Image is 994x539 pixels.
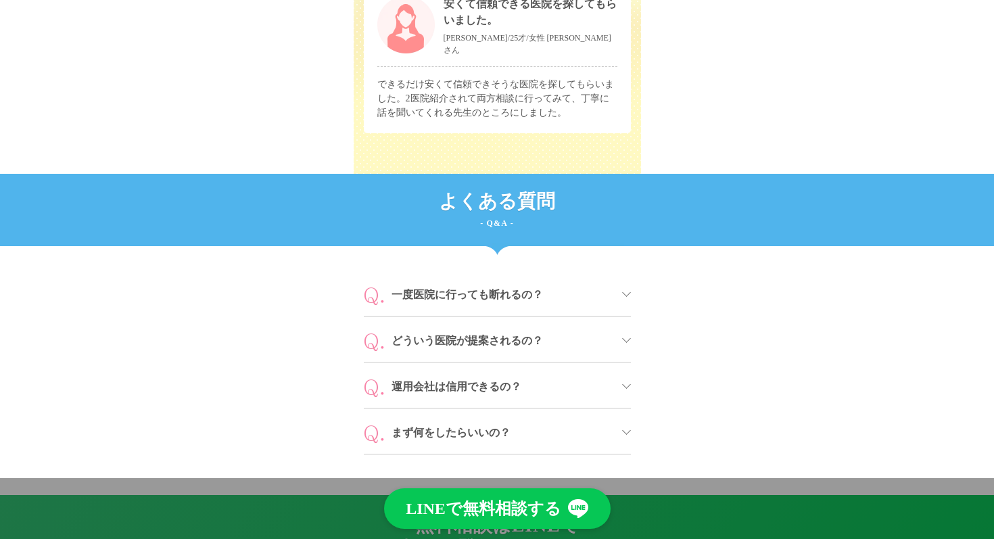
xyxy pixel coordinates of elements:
p: できるだけ安くて信頼できそうな医院を探してもらいました。2医院紹介されて両方相談に行ってみて、丁寧に話を聞いてくれる先生のところにしました。 [377,66,617,120]
a: LINEで無料相談する [384,488,611,529]
span: 運用会社は信用できるの？ [392,379,613,395]
span: 一度医院に行っても断れるの？ [392,287,613,303]
div: [PERSON_NAME]/25才/女性 [PERSON_NAME]さん [444,32,617,56]
span: よくある質問 [439,191,555,212]
span: どういう医院が提案されるの？ [392,333,613,349]
span: まず何をしたらいいの？ [392,425,613,441]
